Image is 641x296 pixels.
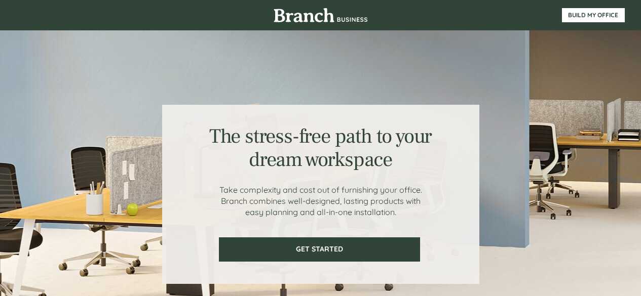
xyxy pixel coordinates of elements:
a: BUILD MY OFFICE [562,8,625,22]
span: Take complexity and cost out of furnishing your office. Branch combines well-designed, lasting pr... [219,185,422,217]
span: BUILD MY OFFICE [562,12,625,19]
a: GET STARTED [219,237,420,262]
span: The stress-free path to your dream workspace [209,123,432,173]
span: GET STARTED [220,245,419,253]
